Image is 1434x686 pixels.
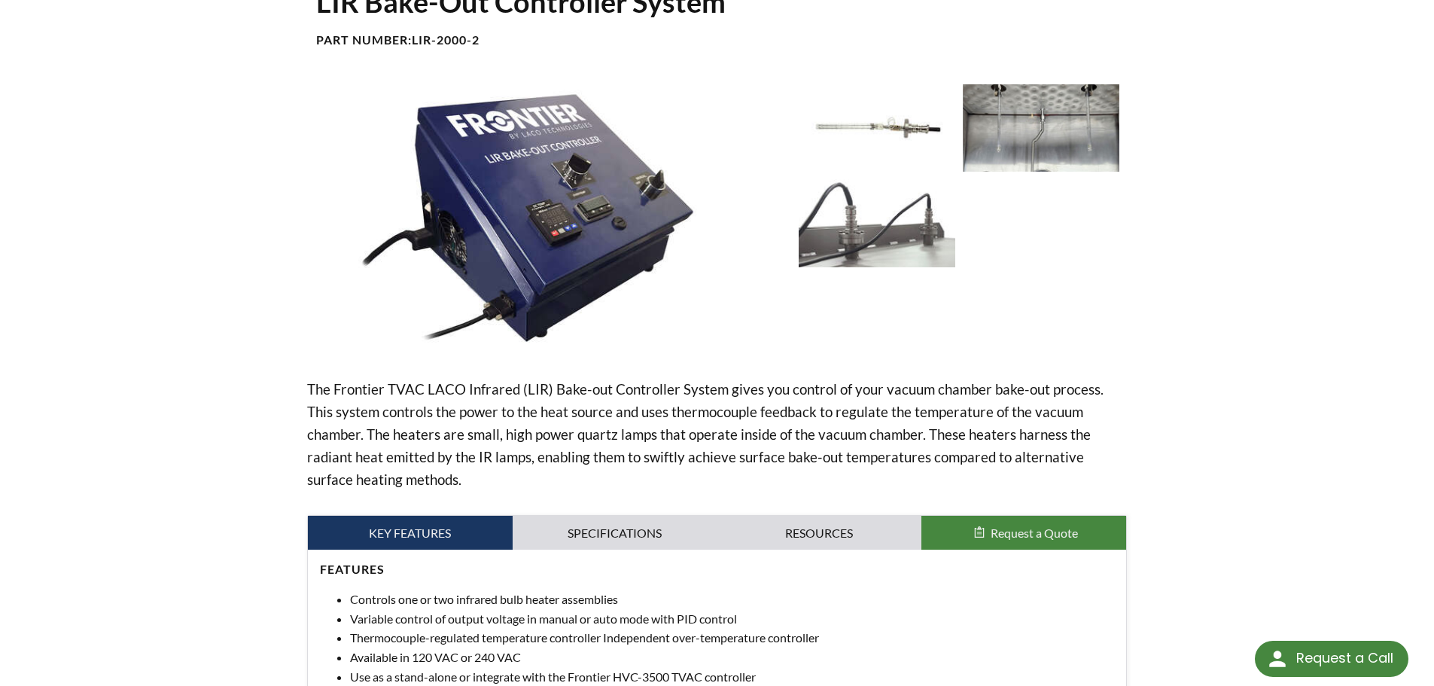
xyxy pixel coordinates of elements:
li: Available in 120 VAC or 240 VAC [350,648,1115,667]
button: Request a Quote [921,516,1126,550]
img: LIR Bake-Out Blub [799,84,955,172]
a: Resources [717,516,922,550]
div: Request a Call [1296,641,1393,675]
span: Request a Quote [991,526,1078,540]
img: LIR Bake-Out External feedthroughs [799,179,955,267]
li: Thermocouple-regulated temperature controller Independent over-temperature controller [350,628,1115,648]
b: LIR-2000-2 [412,32,480,47]
a: Key Features [308,516,513,550]
img: LIR Bake-Out Bulbs in chamber [963,84,1119,172]
li: Controls one or two infrared bulb heater assemblies [350,590,1115,609]
h4: Part Number: [316,32,1119,48]
img: round button [1265,647,1289,671]
li: Variable control of output voltage in manual or auto mode with PID control [350,609,1115,629]
p: The Frontier TVAC LACO Infrared (LIR) Bake-out Controller System gives you control of your vacuum... [307,378,1128,491]
div: Request a Call [1255,641,1408,677]
h4: Features [320,562,1115,578]
img: LIR Bake-Out Controller [307,84,787,354]
a: Specifications [513,516,717,550]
